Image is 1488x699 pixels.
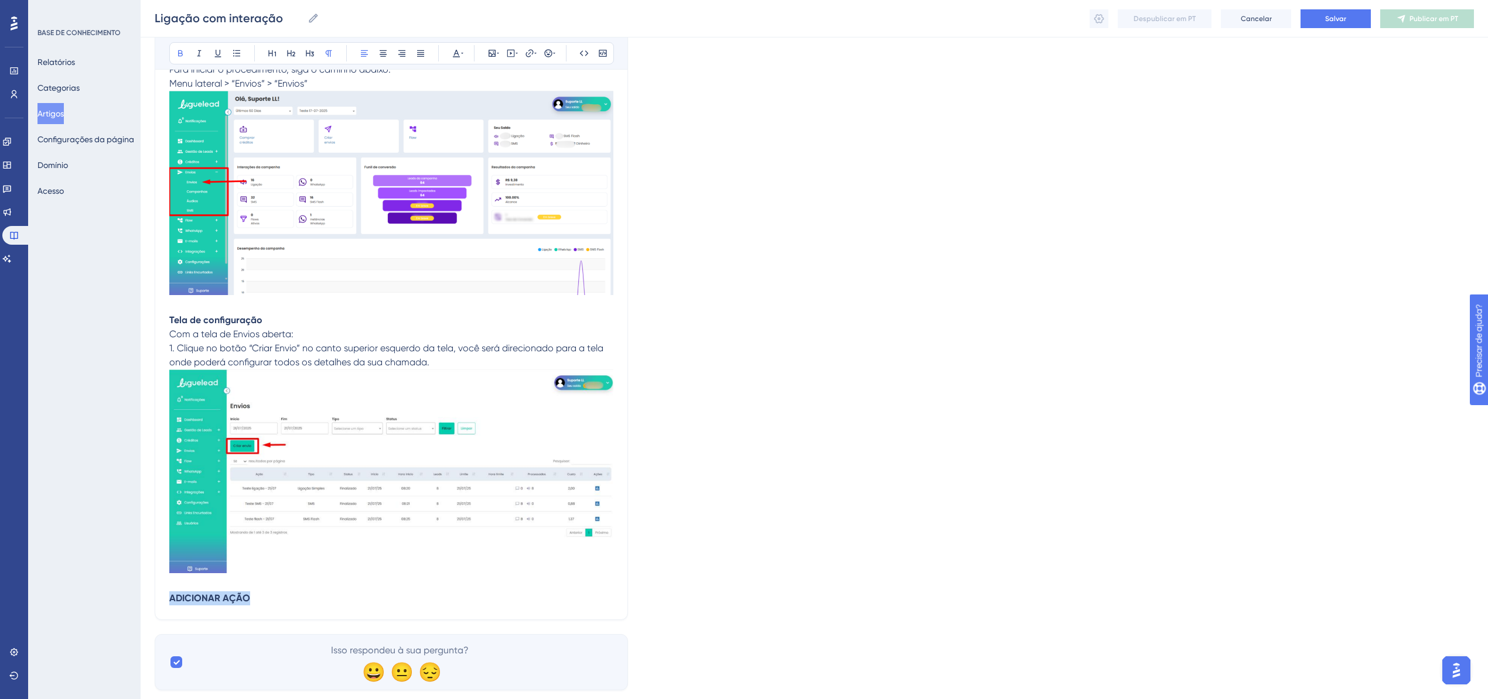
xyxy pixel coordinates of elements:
[169,592,250,604] strong: ADICIONAR AÇÃO
[1241,15,1272,23] font: Cancelar
[1221,9,1291,28] button: Cancelar
[1325,15,1346,23] font: Salvar
[169,78,308,89] span: Menu lateral > “Envios” > “Envios”
[390,662,414,683] font: 😐
[37,103,64,124] button: Artigos
[1118,9,1211,28] button: Despublicar em PT
[37,186,64,196] font: Acesso
[418,662,442,683] font: 😔
[37,155,68,176] button: Domínio
[37,109,64,118] font: Artigos
[28,5,101,14] font: Precisar de ajuda?
[37,29,121,37] font: BASE DE CONHECIMENTO
[37,77,80,98] button: Categorias
[362,662,385,683] font: 😀
[1409,15,1458,23] font: Publicar em PT
[169,328,293,340] span: Com a tela de Envios aberta:
[1380,9,1474,28] button: Publicar em PT
[37,160,68,170] font: Domínio
[37,83,80,92] font: Categorias
[155,10,303,26] input: Nome do artigo
[169,314,262,325] strong: Tela de configuração
[37,180,64,201] button: Acesso
[169,342,606,368] span: 1. Clique no botão “Criar Envio” no canto superior esquerdo da tela, você será direcionado para a...
[37,57,75,67] font: Relatórios
[37,135,134,144] font: Configurações da página
[331,645,469,656] font: Isso respondeu à sua pergunta?
[1439,653,1474,688] iframe: Iniciador do Assistente de IA do UserGuiding
[37,129,134,150] button: Configurações da página
[37,52,75,73] button: Relatórios
[1301,9,1371,28] button: Salvar
[1134,15,1196,23] font: Despublicar em PT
